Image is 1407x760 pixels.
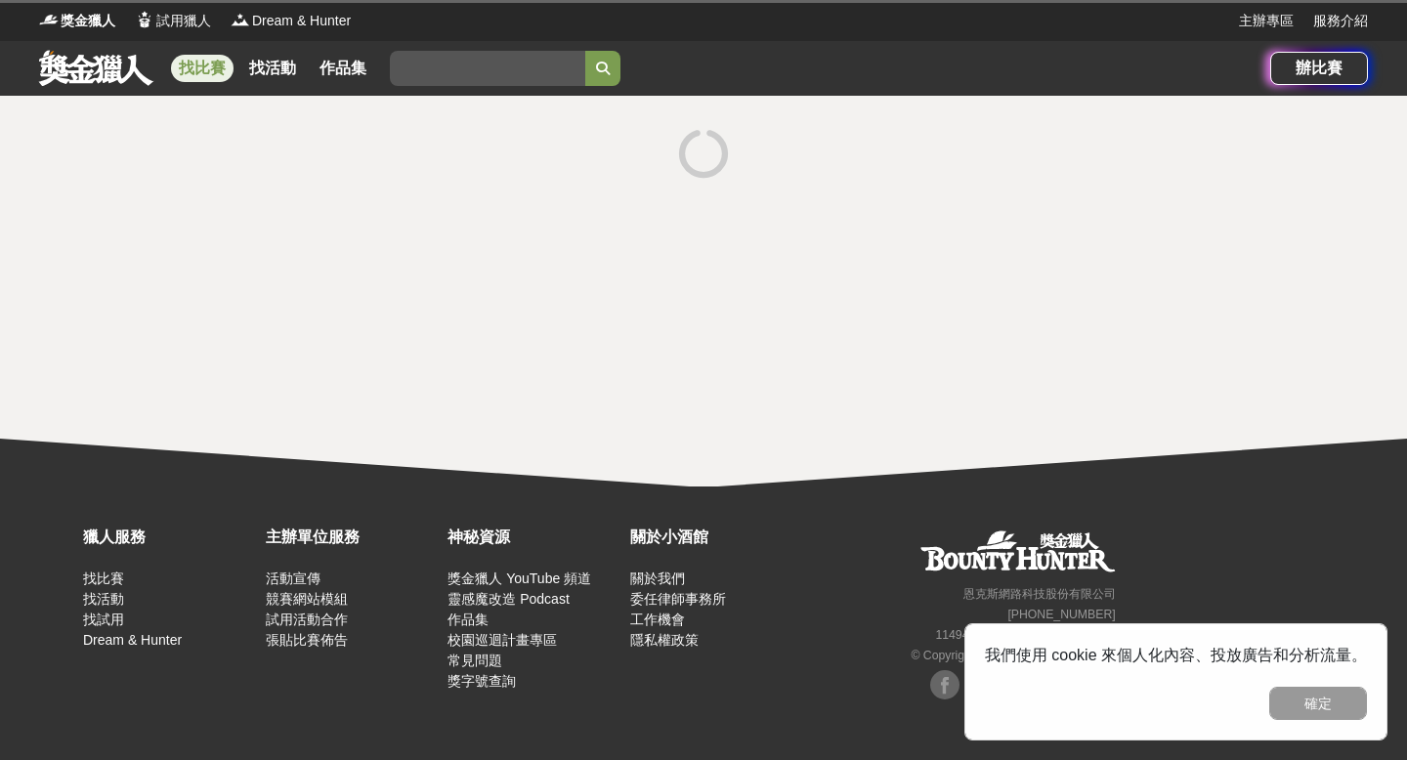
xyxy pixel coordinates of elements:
[135,11,211,31] a: Logo試用獵人
[266,612,348,627] a: 試用活動合作
[985,647,1367,663] span: 我們使用 cookie 來個人化內容、投放廣告和分析流量。
[83,632,182,648] a: Dream & Hunter
[963,587,1116,601] small: 恩克斯網路科技股份有限公司
[83,612,124,627] a: 找試用
[448,612,489,627] a: 作品集
[231,11,351,31] a: LogoDream & Hunter
[231,10,250,29] img: Logo
[1270,52,1368,85] a: 辦比賽
[39,11,115,31] a: Logo獎金獵人
[1313,11,1368,31] a: 服務介紹
[930,670,959,699] img: Facebook
[266,570,320,586] a: 活動宣傳
[252,11,351,31] span: Dream & Hunter
[630,612,685,627] a: 工作機會
[448,526,620,549] div: 神秘資源
[448,673,516,689] a: 獎字號查詢
[135,10,154,29] img: Logo
[83,570,124,586] a: 找比賽
[1239,11,1294,31] a: 主辦專區
[1007,608,1115,621] small: [PHONE_NUMBER]
[1269,687,1367,720] button: 確定
[266,632,348,648] a: 張貼比賽佈告
[61,11,115,31] span: 獎金獵人
[448,632,557,648] a: 校園巡迴計畫專區
[448,653,502,668] a: 常見問題
[241,55,304,82] a: 找活動
[83,526,256,549] div: 獵人服務
[630,591,726,607] a: 委任律師事務所
[448,570,591,586] a: 獎金獵人 YouTube 頻道
[156,11,211,31] span: 試用獵人
[83,591,124,607] a: 找活動
[171,55,234,82] a: 找比賽
[935,628,1115,642] small: 11494 [STREET_ADDRESS] 3 樓
[630,570,685,586] a: 關於我們
[448,591,569,607] a: 靈感魔改造 Podcast
[911,649,1115,662] small: © Copyright 2025 . All Rights Reserved.
[312,55,374,82] a: 作品集
[630,526,803,549] div: 關於小酒館
[266,526,439,549] div: 主辦單位服務
[266,591,348,607] a: 競賽網站模組
[39,10,59,29] img: Logo
[630,632,699,648] a: 隱私權政策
